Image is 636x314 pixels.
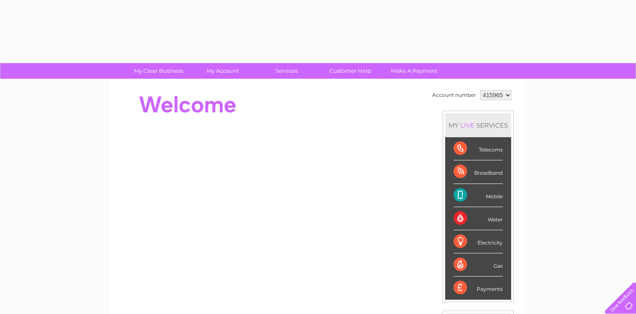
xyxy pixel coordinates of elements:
[454,160,503,184] div: Broadband
[188,63,257,79] a: My Account
[380,63,449,79] a: Make A Payment
[454,230,503,253] div: Electricity
[454,253,503,277] div: Gas
[124,63,193,79] a: My Clear Business
[316,63,385,79] a: Customer Help
[454,137,503,160] div: Telecoms
[454,207,503,230] div: Water
[445,113,511,137] div: MY SERVICES
[459,121,476,129] div: LIVE
[454,277,503,299] div: Payments
[454,184,503,207] div: Mobile
[252,63,321,79] a: Services
[430,88,478,102] td: Account number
